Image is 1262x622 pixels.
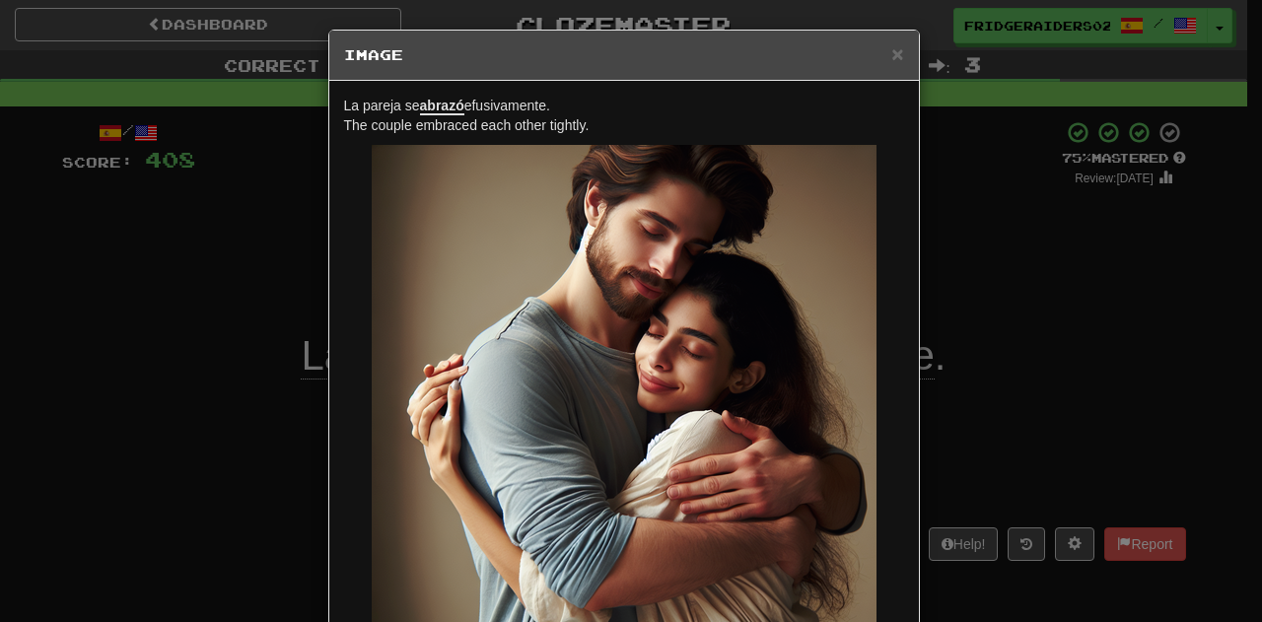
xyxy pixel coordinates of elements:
button: Close [891,43,903,64]
p: The couple embraced each other tightly. [344,96,904,135]
span: × [891,42,903,65]
h5: Image [344,45,904,65]
u: abrazó [420,98,464,115]
span: La pareja se efusivamente. [344,98,550,115]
